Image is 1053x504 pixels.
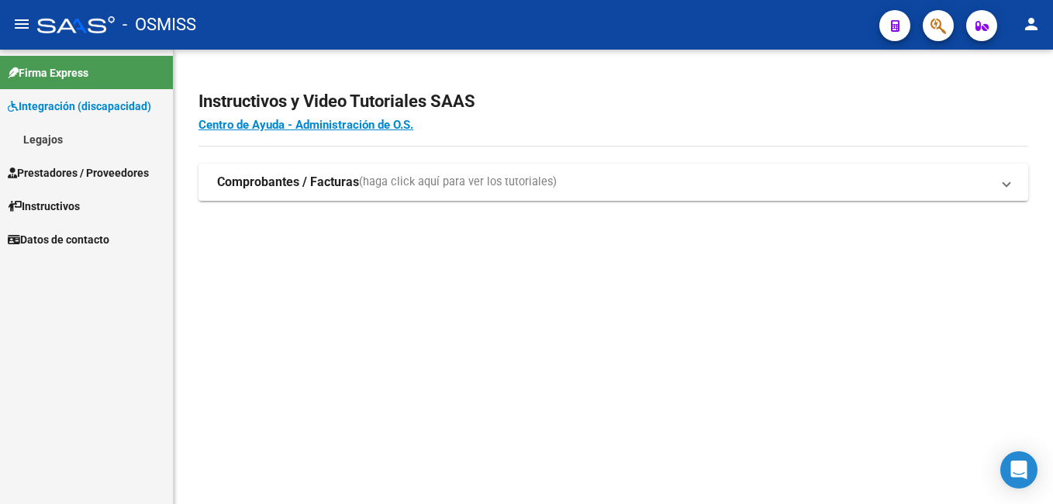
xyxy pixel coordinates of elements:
mat-expansion-panel-header: Comprobantes / Facturas(haga click aquí para ver los tutoriales) [199,164,1028,201]
span: Prestadores / Proveedores [8,164,149,181]
span: Integración (discapacidad) [8,98,151,115]
span: (haga click aquí para ver los tutoriales) [359,174,557,191]
mat-icon: menu [12,15,31,33]
span: Firma Express [8,64,88,81]
span: - OSMISS [123,8,196,42]
div: Open Intercom Messenger [1000,451,1037,488]
strong: Comprobantes / Facturas [217,174,359,191]
span: Instructivos [8,198,80,215]
h2: Instructivos y Video Tutoriales SAAS [199,87,1028,116]
span: Datos de contacto [8,231,109,248]
a: Centro de Ayuda - Administración de O.S. [199,118,413,132]
mat-icon: person [1022,15,1041,33]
